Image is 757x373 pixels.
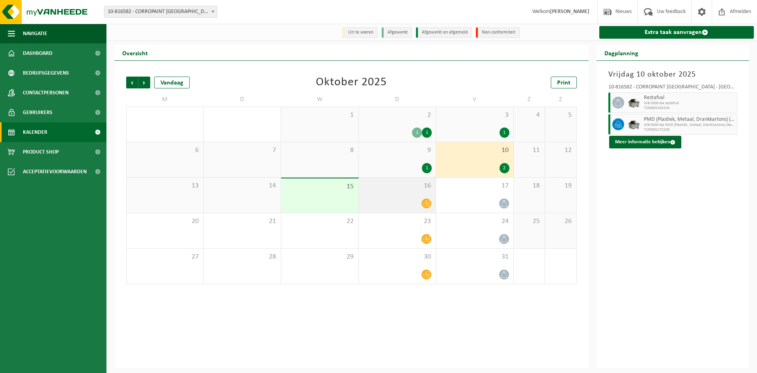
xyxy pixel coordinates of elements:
td: M [126,92,204,107]
strong: [PERSON_NAME] [550,9,589,15]
span: 21 [208,217,277,226]
div: 1 [422,127,432,138]
span: WB-5000-GA restafval [644,101,735,106]
h3: Vrijdag 10 oktober 2025 [608,69,738,81]
td: V [436,92,514,107]
li: Uit te voeren [342,27,378,38]
img: WB-5000-GAL-GY-01 [628,97,640,109]
span: 15 [285,182,354,191]
span: Restafval [644,95,735,101]
span: 25 [518,217,541,226]
span: WB-5000-GA PMD (Plastiek, Metaal, Drankkartons) (bedrijven) [644,123,735,127]
td: W [281,92,359,107]
span: 18 [518,182,541,190]
span: 23 [363,217,432,226]
span: 6 [131,146,200,155]
span: 10 [440,146,509,155]
span: 10-816582 - CORROPAINT NV - ANTWERPEN [104,6,217,17]
span: 3 [440,111,509,120]
span: PMD (Plastiek, Metaal, Drankkartons) (bedrijven) [644,116,735,123]
span: 12 [549,146,572,155]
span: 9 [363,146,432,155]
div: 10-816582 - CORROPAINT [GEOGRAPHIC_DATA] - [GEOGRAPHIC_DATA] [608,84,738,92]
span: 28 [208,253,277,261]
img: WB-5000-GAL-GY-01 [628,118,640,130]
span: Volgende [138,77,150,88]
span: 2 [363,111,432,120]
div: 1 [412,127,422,138]
li: Non-conformiteit [476,27,520,38]
td: Z [514,92,545,107]
div: 2 [500,163,509,173]
span: T250002172239 [644,127,735,132]
span: Print [557,80,571,86]
span: Dashboard [23,43,52,63]
span: 5 [549,111,572,120]
span: Gebruikers [23,103,52,122]
span: 13 [131,182,200,190]
div: 1 [422,163,432,173]
span: Navigatie [23,24,47,43]
span: 24 [440,217,509,226]
button: Meer informatie bekijken [609,136,681,148]
span: Contactpersonen [23,83,69,103]
span: T250002162516 [644,106,735,111]
span: 17 [440,182,509,190]
a: Print [551,77,577,88]
li: Afgewerkt en afgemeld [416,27,472,38]
span: 20 [131,217,200,226]
span: 22 [285,217,354,226]
h2: Dagplanning [597,45,646,60]
span: 31 [440,253,509,261]
span: 19 [549,182,572,190]
span: 4 [518,111,541,120]
span: 8 [285,146,354,155]
span: 27 [131,253,200,261]
span: 29 [285,253,354,261]
div: Vandaag [154,77,190,88]
td: D [204,92,282,107]
li: Afgewerkt [382,27,412,38]
span: 11 [518,146,541,155]
a: Extra taak aanvragen [599,26,754,39]
td: D [359,92,436,107]
span: 1 [285,111,354,120]
span: 10-816582 - CORROPAINT NV - ANTWERPEN [104,6,217,18]
div: Oktober 2025 [316,77,387,88]
span: Product Shop [23,142,59,162]
span: 30 [363,253,432,261]
span: 14 [208,182,277,190]
span: 16 [363,182,432,190]
span: Kalender [23,122,47,142]
span: Bedrijfsgegevens [23,63,69,83]
span: Vorige [126,77,138,88]
h2: Overzicht [114,45,156,60]
span: 7 [208,146,277,155]
span: 26 [549,217,572,226]
span: Acceptatievoorwaarden [23,162,87,182]
td: Z [545,92,576,107]
div: 1 [500,127,509,138]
